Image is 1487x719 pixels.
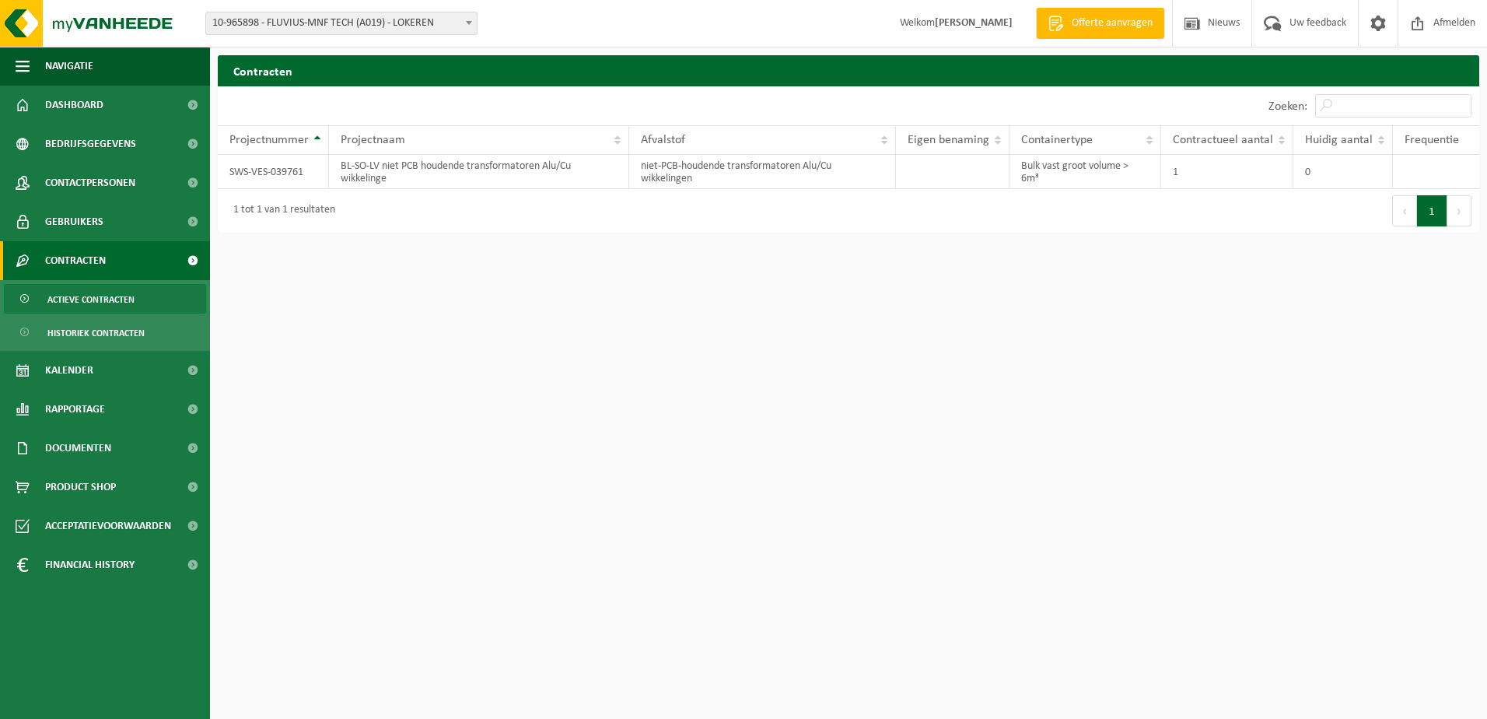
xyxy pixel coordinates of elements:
[226,197,335,225] div: 1 tot 1 van 1 resultaten
[935,17,1013,29] strong: [PERSON_NAME]
[45,351,93,390] span: Kalender
[229,134,309,146] span: Projectnummer
[1293,155,1393,189] td: 0
[8,685,260,719] iframe: chat widget
[45,202,103,241] span: Gebruikers
[641,134,685,146] span: Afvalstof
[1161,155,1293,189] td: 1
[45,468,116,507] span: Product Shop
[1036,8,1164,39] a: Offerte aanvragen
[4,317,206,347] a: Historiek contracten
[45,47,93,86] span: Navigatie
[45,390,105,429] span: Rapportage
[45,429,111,468] span: Documenten
[45,507,171,545] span: Acceptatievoorwaarden
[1392,195,1417,226] button: Previous
[329,155,629,189] td: BL-SO-LV niet PCB houdende transformatoren Alu/Cu wikkelinge
[218,155,329,189] td: SWS-VES-039761
[47,285,135,314] span: Actieve contracten
[629,155,896,189] td: niet-PCB-houdende transformatoren Alu/Cu wikkelingen
[1447,195,1471,226] button: Next
[47,318,145,348] span: Historiek contracten
[45,86,103,125] span: Dashboard
[1173,134,1273,146] span: Contractueel aantal
[1009,155,1161,189] td: Bulk vast groot volume > 6m³
[1417,195,1447,226] button: 1
[1068,16,1156,31] span: Offerte aanvragen
[45,125,136,163] span: Bedrijfsgegevens
[908,134,989,146] span: Eigen benaming
[341,134,405,146] span: Projectnaam
[205,12,478,35] span: 10-965898 - FLUVIUS-MNF TECH (A019) - LOKEREN
[218,55,1479,86] h2: Contracten
[1021,134,1093,146] span: Containertype
[45,545,135,584] span: Financial History
[1268,100,1307,113] label: Zoeken:
[1305,134,1373,146] span: Huidig aantal
[45,241,106,280] span: Contracten
[4,284,206,314] a: Actieve contracten
[45,163,135,202] span: Contactpersonen
[206,12,477,34] span: 10-965898 - FLUVIUS-MNF TECH (A019) - LOKEREN
[1405,134,1459,146] span: Frequentie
